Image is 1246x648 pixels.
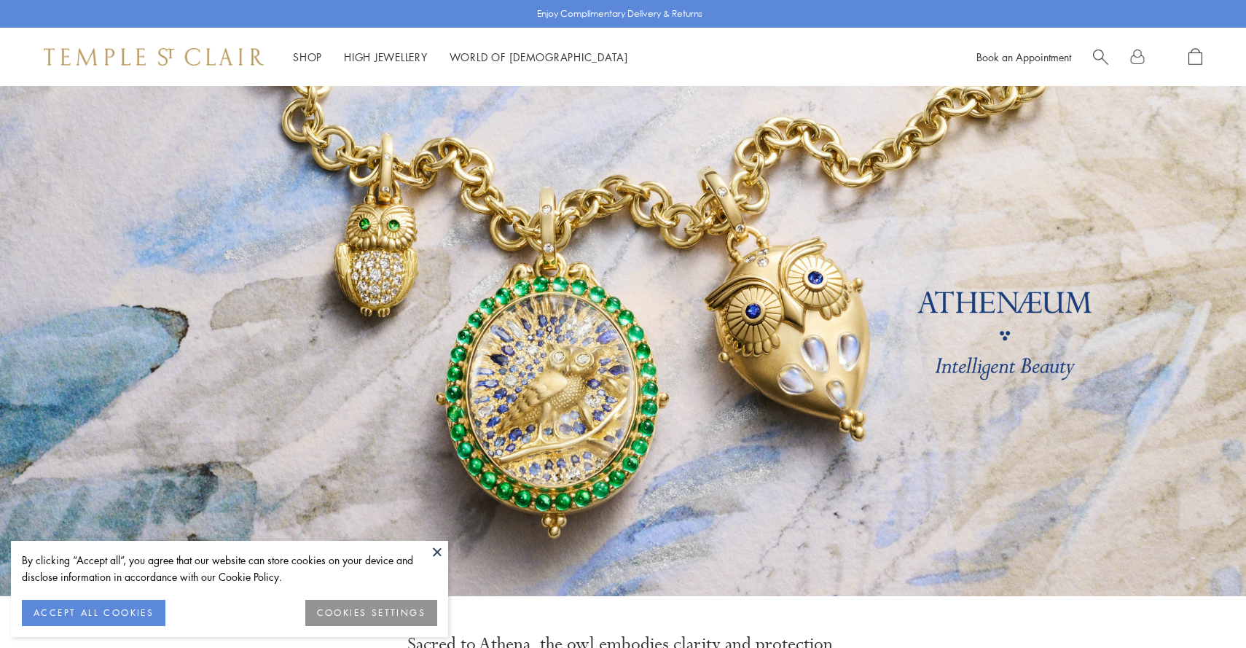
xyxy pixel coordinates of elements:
[305,600,437,626] button: COOKIES SETTINGS
[1188,48,1202,66] a: Open Shopping Bag
[293,48,628,66] nav: Main navigation
[1093,48,1108,66] a: Search
[450,50,628,64] a: World of [DEMOGRAPHIC_DATA]World of [DEMOGRAPHIC_DATA]
[344,50,428,64] a: High JewelleryHigh Jewellery
[22,600,165,626] button: ACCEPT ALL COOKIES
[537,7,702,21] p: Enjoy Complimentary Delivery & Returns
[293,50,322,64] a: ShopShop
[44,48,264,66] img: Temple St. Clair
[976,50,1071,64] a: Book an Appointment
[22,552,437,585] div: By clicking “Accept all”, you agree that our website can store cookies on your device and disclos...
